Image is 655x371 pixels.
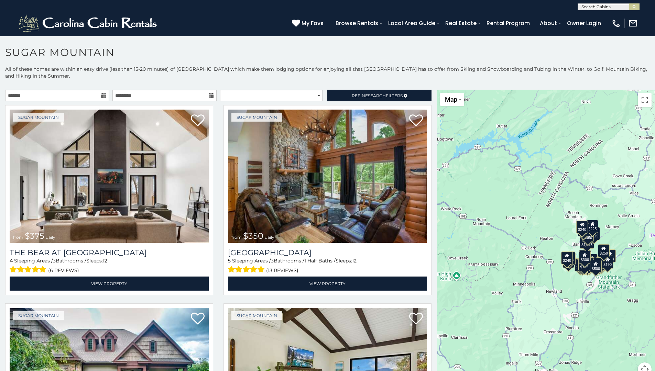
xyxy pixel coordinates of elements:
[228,248,427,257] h3: Grouse Moor Lodge
[10,248,209,257] h3: The Bear At Sugar Mountain
[577,221,588,234] div: $240
[10,110,209,243] a: The Bear At Sugar Mountain from $375 daily
[103,258,107,264] span: 12
[611,19,621,28] img: phone-regular-white.png
[13,311,64,320] a: Sugar Mountain
[590,260,602,273] div: $500
[332,17,382,29] a: Browse Rentals
[231,235,242,240] span: from
[628,19,638,28] img: mail-regular-white.png
[13,113,64,122] a: Sugar Mountain
[25,231,44,241] span: $375
[586,254,598,267] div: $200
[593,258,605,271] div: $195
[231,113,282,122] a: Sugar Mountain
[191,114,205,128] a: Add to favorites
[577,259,589,272] div: $155
[228,110,427,243] img: Grouse Moor Lodge
[228,277,427,291] a: View Property
[588,227,600,240] div: $125
[442,17,480,29] a: Real Estate
[536,17,560,29] a: About
[368,93,386,98] span: Search
[48,266,79,275] span: (6 reviews)
[10,248,209,257] a: The Bear At [GEOGRAPHIC_DATA]
[327,90,431,101] a: RefineSearchFilters
[243,231,263,241] span: $350
[385,17,439,29] a: Local Area Guide
[13,235,23,240] span: from
[445,96,457,103] span: Map
[53,258,56,264] span: 3
[266,266,298,275] span: (13 reviews)
[228,257,427,275] div: Sleeping Areas / Bathrooms / Sleeps:
[191,312,205,326] a: Add to favorites
[10,277,209,291] a: View Property
[638,93,652,107] button: Toggle fullscreen view
[228,110,427,243] a: Grouse Moor Lodge from $350 daily
[580,236,594,249] div: $1,095
[228,248,427,257] a: [GEOGRAPHIC_DATA]
[10,110,209,243] img: The Bear At Sugar Mountain
[228,258,231,264] span: 5
[304,258,336,264] span: 1 Half Baths /
[587,220,599,233] div: $225
[602,256,614,269] div: $190
[10,257,209,275] div: Sleeping Areas / Bathrooms / Sleeps:
[46,235,55,240] span: daily
[17,13,160,34] img: White-1-2.png
[231,311,282,320] a: Sugar Mountain
[561,251,573,265] div: $240
[604,249,616,262] div: $155
[271,258,274,264] span: 3
[579,250,590,263] div: $190
[579,251,591,264] div: $300
[598,244,610,257] div: $250
[578,258,590,271] div: $175
[440,93,464,106] button: Change map style
[292,19,325,28] a: My Favs
[10,258,13,264] span: 4
[265,235,274,240] span: daily
[352,93,403,98] span: Refine Filters
[483,17,533,29] a: Rental Program
[352,258,357,264] span: 12
[409,312,423,326] a: Add to favorites
[409,114,423,128] a: Add to favorites
[564,17,604,29] a: Owner Login
[302,19,324,27] span: My Favs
